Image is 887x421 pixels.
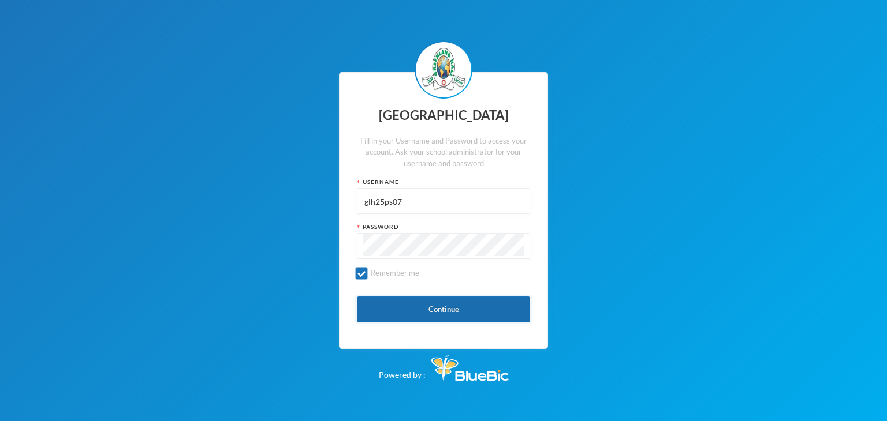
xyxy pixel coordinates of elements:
button: Continue [357,296,530,322]
div: Powered by : [379,349,509,381]
div: Password [357,223,530,231]
div: [GEOGRAPHIC_DATA] [357,104,530,127]
img: Bluebic [431,355,509,381]
div: Fill in your Username and Password to access your account. Ask your school administrator for your... [357,136,530,170]
span: Remember me [366,268,424,277]
div: Username [357,178,530,186]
